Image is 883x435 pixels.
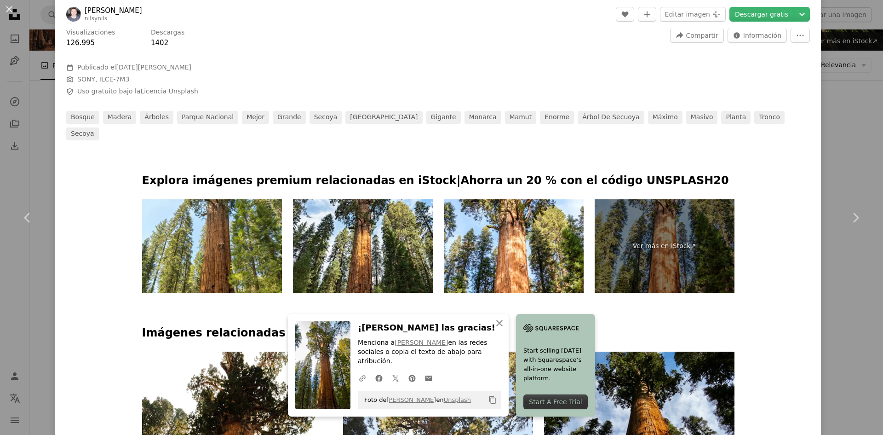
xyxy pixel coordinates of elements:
[791,28,810,43] button: Más acciones
[485,392,500,408] button: Copiar al portapapeles
[721,111,751,124] a: planta
[77,87,198,96] span: Uso gratuito bajo la
[85,15,107,22] a: nilsynils
[743,29,781,42] span: Información
[310,111,342,124] a: secoya
[358,321,501,335] h3: ¡[PERSON_NAME] las gracias!
[77,64,191,71] span: Publicado el
[638,7,656,22] button: Añade a la colección
[242,111,269,124] a: mejor
[729,7,794,22] a: Descargar gratis
[142,174,734,188] p: Explora imágenes premium relacionadas en iStock | Ahorra un 20 % con el código UNSPLASH20
[103,111,137,124] a: madera
[686,29,718,42] span: Compartir
[140,87,198,95] a: Licencia Unsplash
[66,111,99,124] a: bosque
[420,369,437,387] a: Comparte por correo electrónico
[686,111,718,124] a: masivo
[444,396,471,403] a: Unsplash
[66,128,99,140] a: secoya
[395,339,448,346] a: [PERSON_NAME]
[444,199,584,293] img: Parque Nacional Sequoia en otoño
[523,394,588,409] div: Start A Free Trial
[544,418,734,427] a: Foto de un árbol verde marrón
[360,393,471,407] span: Foto de en
[66,39,95,47] span: 126.995
[177,111,238,124] a: parque nacional
[142,326,734,341] h4: Imágenes relacionadas
[151,28,184,37] h3: Descargas
[387,369,404,387] a: Comparte en Twitter
[616,7,634,22] button: Me gusta
[371,369,387,387] a: Comparte en Facebook
[754,111,785,124] a: tronco
[828,174,883,262] a: Siguiente
[648,111,682,124] a: máximo
[523,346,588,383] span: Start selling [DATE] with Squarespace’s all-in-one website platform.
[293,199,433,293] img: Gigantesco árbol de Sequoia, llamado General Sherman, en el Parque Nacional Sequoia, California E...
[426,111,461,124] a: gigante
[142,199,282,293] img: General Sherman Tree - Una vista de gran angular y bajo ángulo del árbol General Sherman, el árbo...
[151,39,168,47] span: 1402
[77,75,129,84] button: SONY, ILCE-7M3
[358,338,501,366] p: Menciona a en las redes sociales o copia el texto de abajo para atribución.
[505,111,537,124] a: mamut
[345,111,422,124] a: [GEOGRAPHIC_DATA]
[516,314,595,417] a: Start selling [DATE] with Squarespace’s all-in-one website platform.Start A Free Trial
[595,199,734,293] a: Ver más en iStock↗
[386,396,436,403] a: [PERSON_NAME]
[85,6,142,15] a: [PERSON_NAME]
[273,111,306,124] a: grande
[794,7,810,22] button: Elegir el tamaño de descarga
[540,111,574,124] a: enorme
[140,111,173,124] a: árboles
[116,64,191,71] time: 8 de abril de 2022, 2:23:48 GMT-4
[404,369,420,387] a: Comparte en Pinterest
[66,7,81,22] img: Ve al perfil de Nils Rasmusson
[66,28,115,37] h3: Visualizaciones
[670,28,723,43] button: Compartir esta imagen
[578,111,644,124] a: Árbol de secuoya
[660,7,726,22] button: Editar imagen
[523,321,579,335] img: file-1705255347840-230a6ab5bca9image
[728,28,787,43] button: Estadísticas sobre esta imagen
[464,111,501,124] a: monarca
